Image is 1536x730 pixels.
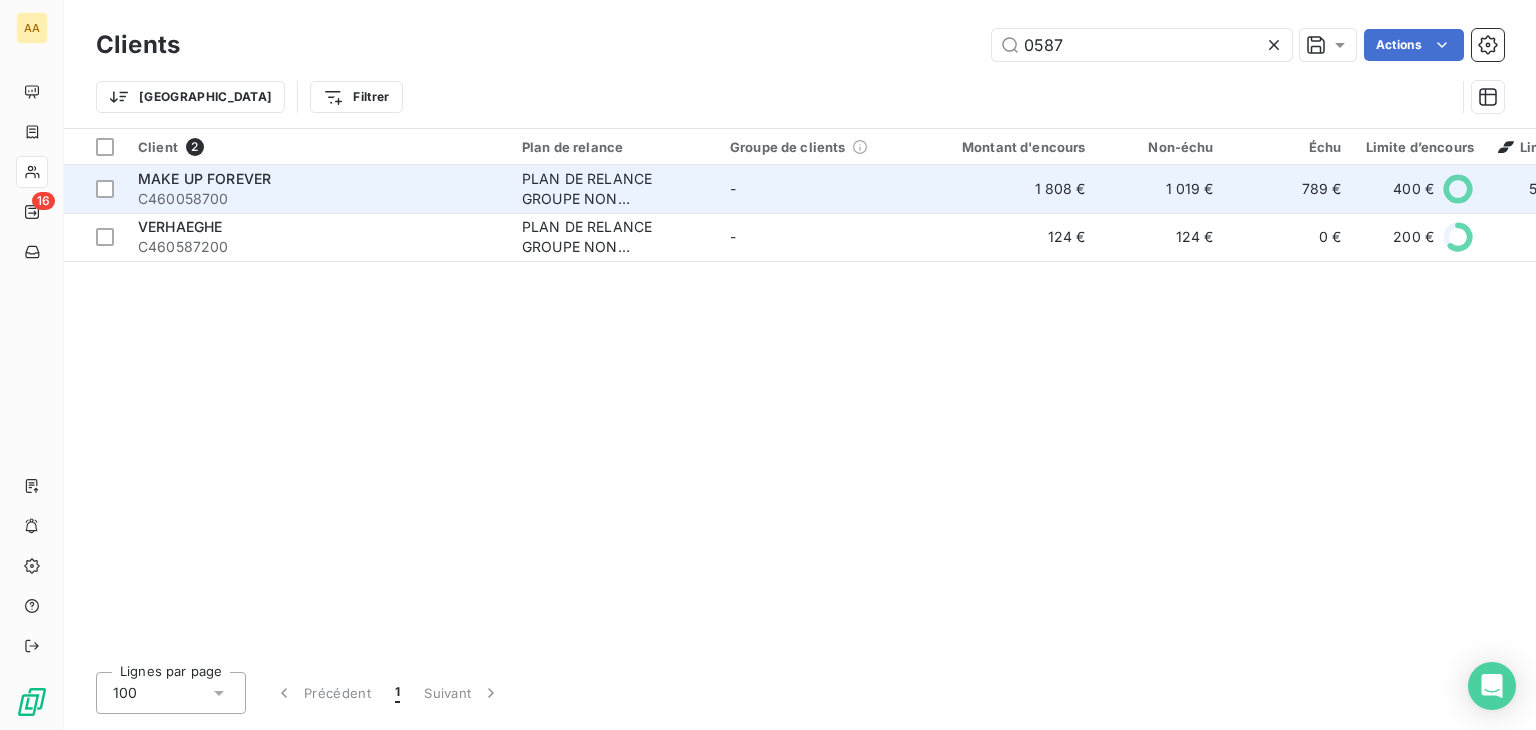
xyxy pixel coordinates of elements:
[1110,139,1214,155] div: Non-échu
[730,139,846,155] span: Groupe de clients
[138,237,498,257] span: C460587200
[16,12,48,44] div: AA
[522,169,706,209] div: PLAN DE RELANCE GROUPE NON AUTOMATIQUE
[1238,139,1342,155] div: Échu
[938,139,1086,155] div: Montant d'encours
[522,139,706,155] div: Plan de relance
[113,683,137,703] span: 100
[730,180,736,197] span: -
[522,217,706,257] div: PLAN DE RELANCE GROUPE NON AUTOMATIQUE
[138,170,271,187] span: MAKE UP FOREVER
[1098,213,1226,261] td: 124 €
[1364,29,1464,61] button: Actions
[992,29,1292,61] input: Rechercher
[412,672,513,714] button: Suivant
[1393,227,1434,247] span: 200 €
[186,138,204,156] span: 2
[310,81,402,113] button: Filtrer
[1468,662,1516,710] div: Open Intercom Messenger
[1098,165,1226,213] td: 1 019 €
[1366,139,1474,155] div: Limite d’encours
[96,81,285,113] button: [GEOGRAPHIC_DATA]
[32,192,55,210] span: 16
[16,686,48,718] img: Logo LeanPay
[926,213,1098,261] td: 124 €
[262,672,383,714] button: Précédent
[383,672,412,714] button: 1
[138,189,498,209] span: C460058700
[138,139,178,155] span: Client
[96,27,180,63] h3: Clients
[1393,179,1434,199] span: 400 €
[1226,213,1354,261] td: 0 €
[1226,165,1354,213] td: 789 €
[926,165,1098,213] td: 1 808 €
[730,228,736,245] span: -
[395,683,400,703] span: 1
[138,218,222,235] span: VERHAEGHE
